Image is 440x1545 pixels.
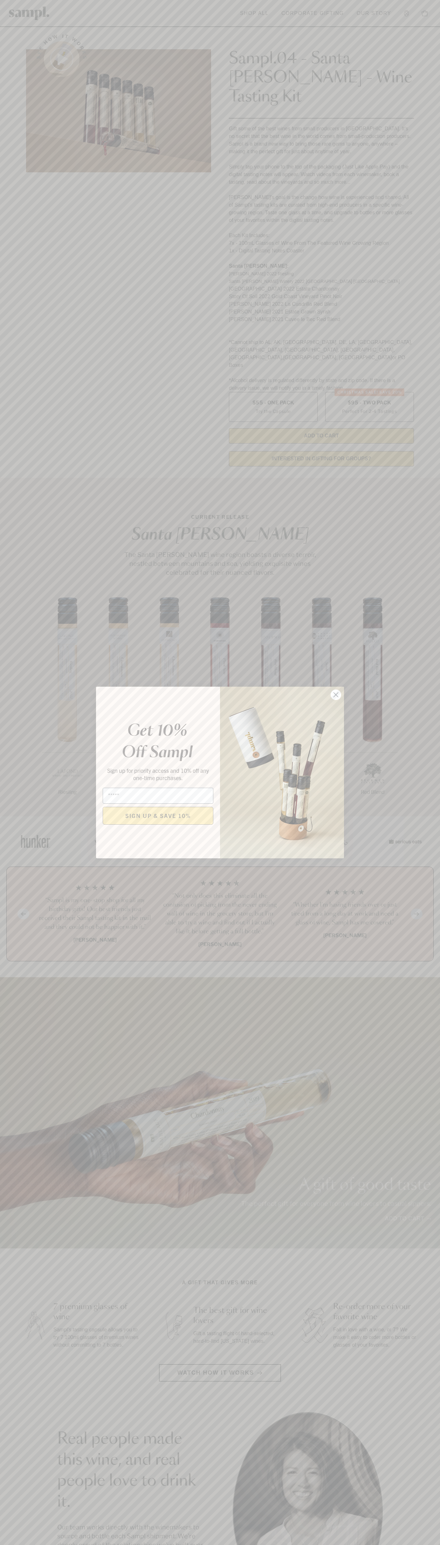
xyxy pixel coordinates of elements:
span: Sign up for priority access and 10% off any one-time purchases. [107,767,209,781]
button: Close dialog [330,689,341,700]
img: 96933287-25a1-481a-a6d8-4dd623390dc6.png [220,687,344,858]
input: Email [103,788,213,804]
button: SIGN UP & SAVE 10% [103,807,213,825]
em: Get 10% Off Sampl [122,724,193,760]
